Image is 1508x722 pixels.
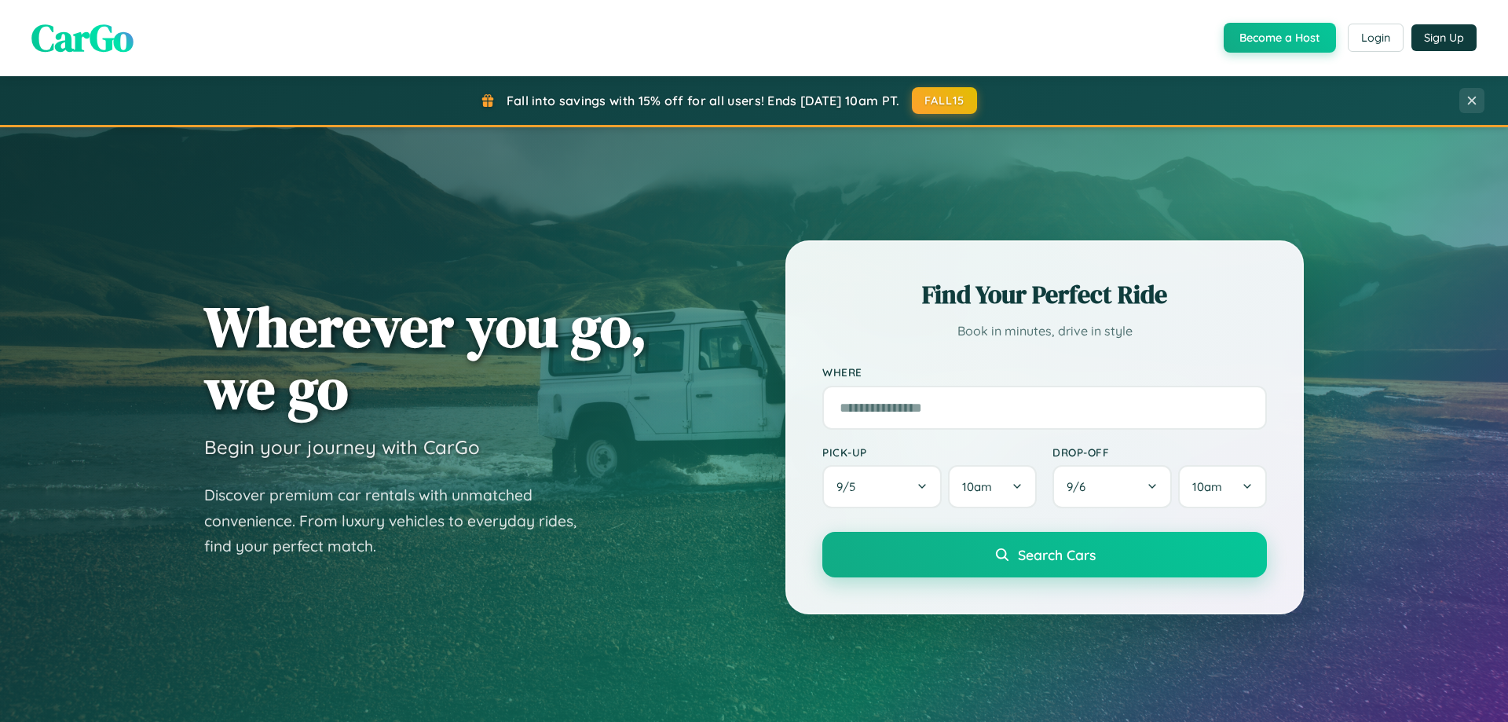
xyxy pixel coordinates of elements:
[31,12,134,64] span: CarGo
[822,445,1037,459] label: Pick-up
[822,532,1267,577] button: Search Cars
[822,366,1267,379] label: Where
[204,435,480,459] h3: Begin your journey with CarGo
[204,482,597,559] p: Discover premium car rentals with unmatched convenience. From luxury vehicles to everyday rides, ...
[1192,479,1222,494] span: 10am
[822,320,1267,343] p: Book in minutes, drive in style
[962,479,992,494] span: 10am
[836,479,863,494] span: 9 / 5
[1067,479,1093,494] span: 9 / 6
[1411,24,1477,51] button: Sign Up
[1178,465,1267,508] button: 10am
[1348,24,1404,52] button: Login
[1052,465,1172,508] button: 9/6
[1224,23,1336,53] button: Become a Host
[1052,445,1267,459] label: Drop-off
[948,465,1037,508] button: 10am
[822,465,942,508] button: 9/5
[1018,546,1096,563] span: Search Cars
[507,93,900,108] span: Fall into savings with 15% off for all users! Ends [DATE] 10am PT.
[912,87,978,114] button: FALL15
[204,295,647,420] h1: Wherever you go, we go
[822,277,1267,312] h2: Find Your Perfect Ride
